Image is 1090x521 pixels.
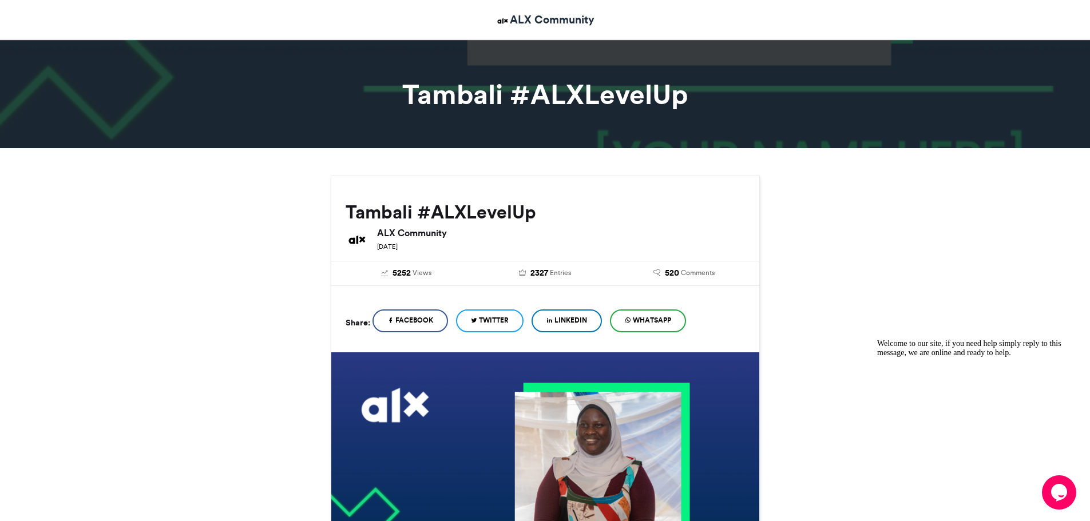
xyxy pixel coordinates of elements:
[395,315,433,325] span: Facebook
[377,242,398,250] small: [DATE]
[532,309,602,332] a: LinkedIn
[484,267,606,280] a: 2327 Entries
[873,335,1079,470] iframe: chat widget
[681,268,715,278] span: Comments
[346,315,370,330] h5: Share:
[554,315,587,325] span: LinkedIn
[496,11,594,28] a: ALX Community
[393,267,411,280] span: 5252
[633,315,671,325] span: WhatsApp
[665,267,679,280] span: 520
[372,309,448,332] a: Facebook
[377,228,745,237] h6: ALX Community
[413,268,431,278] span: Views
[530,267,548,280] span: 2327
[5,5,189,22] span: Welcome to our site, if you need help simply reply to this message, we are online and ready to help.
[228,81,863,108] h1: Tambali #ALXLevelUp
[346,202,745,222] h2: Tambali #ALXLevelUp
[479,315,509,325] span: Twitter
[496,14,510,28] img: ALX Community
[623,267,745,280] a: 520 Comments
[610,309,686,332] a: WhatsApp
[1042,475,1079,510] iframe: chat widget
[346,228,368,251] img: ALX Community
[550,268,571,278] span: Entries
[346,267,467,280] a: 5252 Views
[456,309,524,332] a: Twitter
[5,5,211,23] div: Welcome to our site, if you need help simply reply to this message, we are online and ready to help.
